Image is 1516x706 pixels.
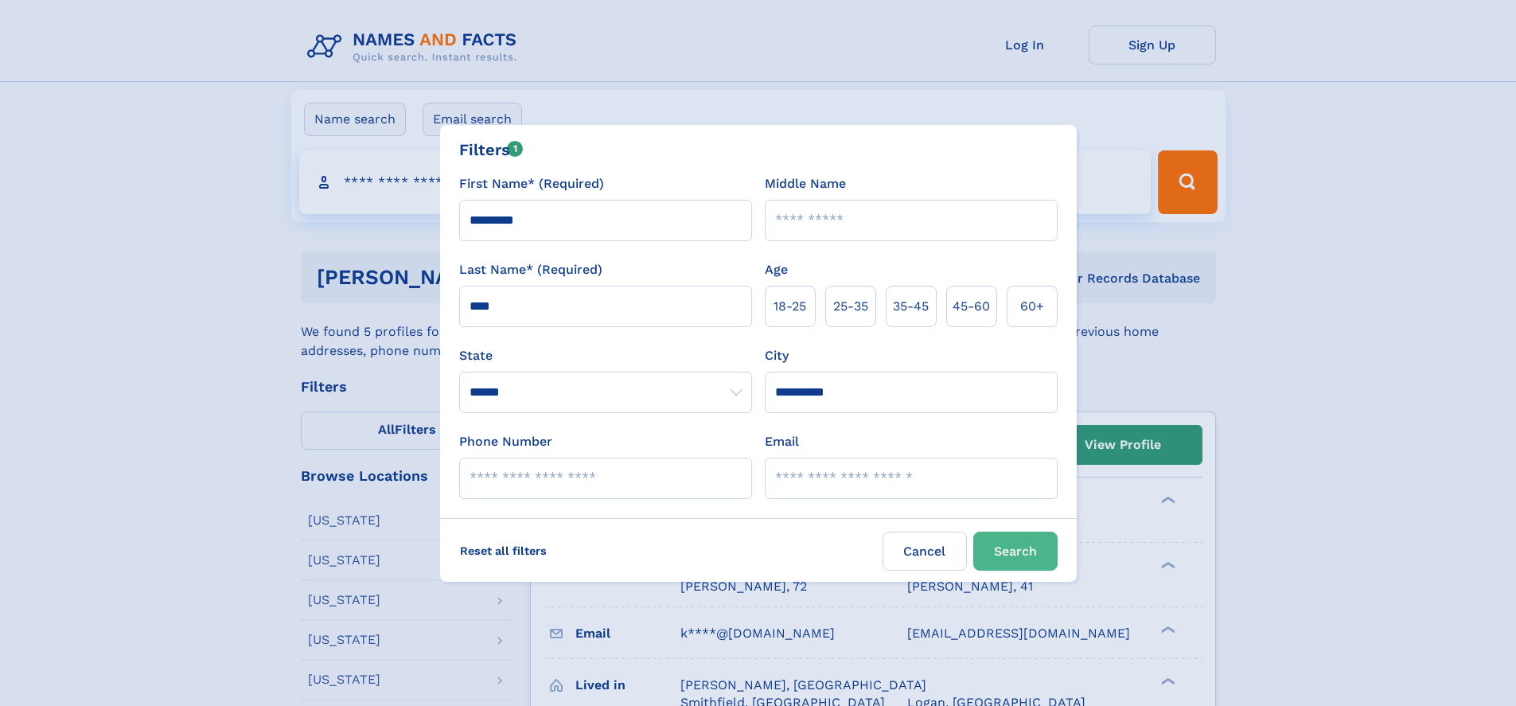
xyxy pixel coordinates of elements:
[893,297,929,316] span: 35‑45
[973,532,1058,571] button: Search
[774,297,806,316] span: 18‑25
[459,260,602,279] label: Last Name* (Required)
[459,432,552,451] label: Phone Number
[459,346,752,365] label: State
[953,297,990,316] span: 45‑60
[765,174,846,193] label: Middle Name
[765,260,788,279] label: Age
[450,532,557,570] label: Reset all filters
[765,432,799,451] label: Email
[833,297,868,316] span: 25‑35
[459,174,604,193] label: First Name* (Required)
[883,532,967,571] label: Cancel
[765,346,789,365] label: City
[1020,297,1044,316] span: 60+
[459,138,524,162] div: Filters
